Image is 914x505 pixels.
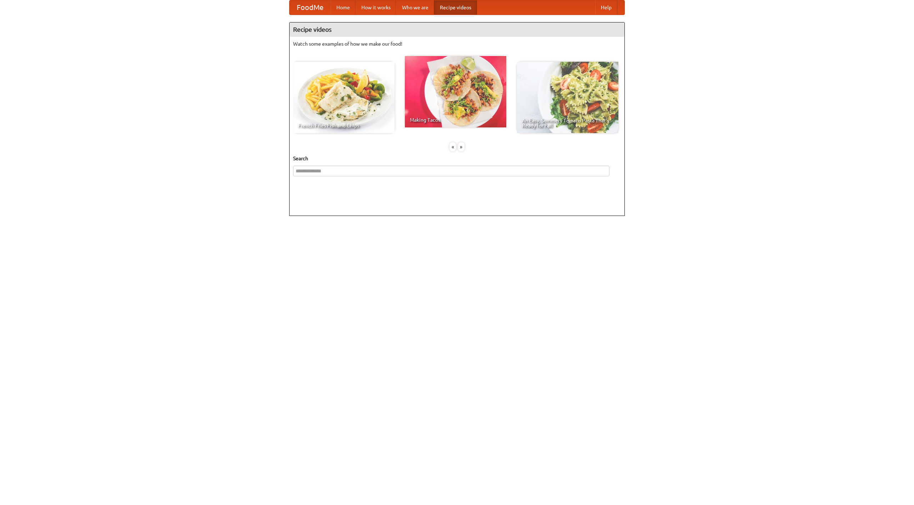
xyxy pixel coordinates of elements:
[331,0,356,15] a: Home
[458,142,464,151] div: »
[298,123,390,128] span: French Fries Fish and Chips
[293,62,395,133] a: French Fries Fish and Chips
[595,0,617,15] a: Help
[290,0,331,15] a: FoodMe
[356,0,396,15] a: How it works
[522,118,613,128] span: An Easy, Summery Tomato Pasta That's Ready for Fall
[293,155,621,162] h5: Search
[450,142,456,151] div: «
[405,56,506,127] a: Making Tacos
[293,40,621,47] p: Watch some examples of how we make our food!
[396,0,434,15] a: Who we are
[517,62,618,133] a: An Easy, Summery Tomato Pasta That's Ready for Fall
[290,22,624,37] h4: Recipe videos
[434,0,477,15] a: Recipe videos
[410,117,501,122] span: Making Tacos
